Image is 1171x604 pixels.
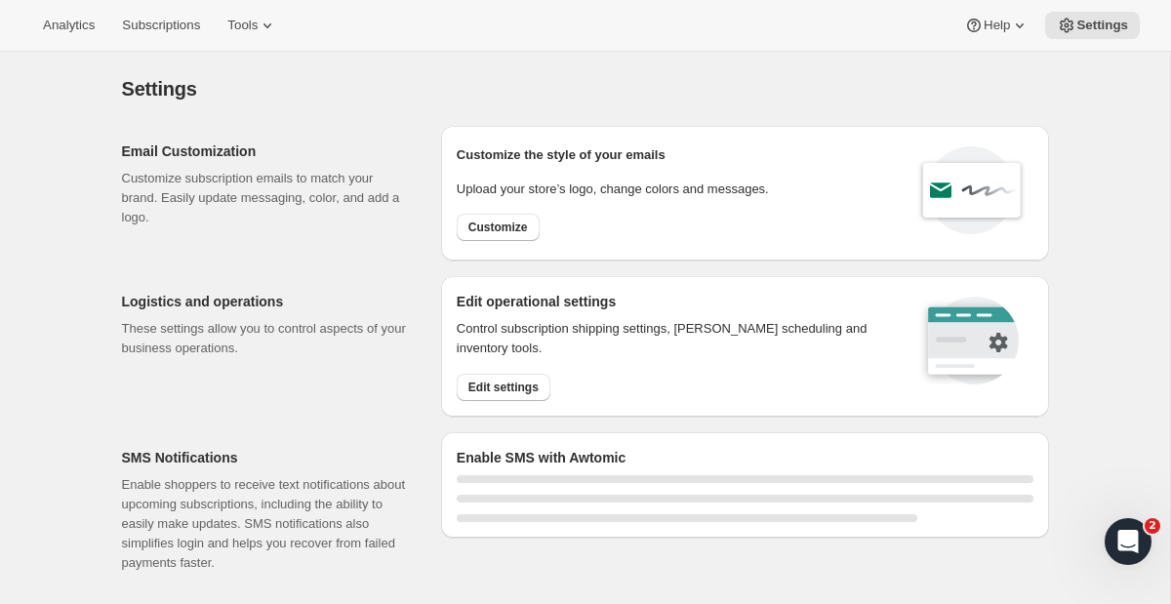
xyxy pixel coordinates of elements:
p: Control subscription shipping settings, [PERSON_NAME] scheduling and inventory tools. [457,319,893,358]
span: 2 [1145,518,1160,534]
p: Enable shoppers to receive text notifications about upcoming subscriptions, including the ability... [122,475,410,573]
button: Analytics [31,12,106,39]
span: Help [984,18,1010,33]
span: Edit settings [468,380,539,395]
p: These settings allow you to control aspects of your business operations. [122,319,410,358]
button: Settings [1045,12,1140,39]
span: Analytics [43,18,95,33]
p: Upload your store’s logo, change colors and messages. [457,180,769,199]
h2: Email Customization [122,141,410,161]
span: Tools [227,18,258,33]
p: Customize the style of your emails [457,145,666,165]
iframe: Intercom live chat [1105,518,1151,565]
span: Settings [1076,18,1128,33]
h2: Edit operational settings [457,292,893,311]
h2: SMS Notifications [122,448,410,467]
button: Tools [216,12,289,39]
button: Subscriptions [110,12,212,39]
button: Customize [457,214,540,241]
h2: Logistics and operations [122,292,410,311]
button: Help [952,12,1041,39]
p: Customize subscription emails to match your brand. Easily update messaging, color, and add a logo. [122,169,410,227]
span: Settings [122,78,197,100]
span: Subscriptions [122,18,200,33]
button: Edit settings [457,374,550,401]
span: Customize [468,220,528,235]
h2: Enable SMS with Awtomic [457,448,1033,467]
